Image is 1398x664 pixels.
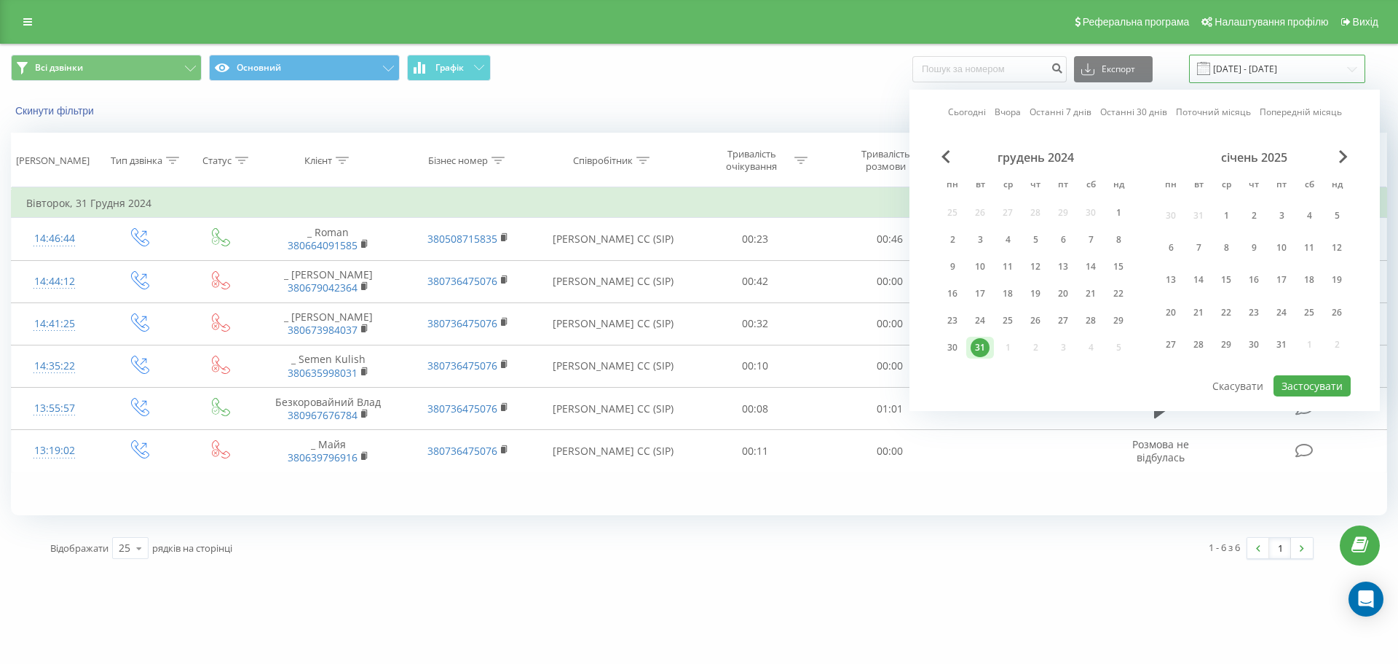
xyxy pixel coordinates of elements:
[1105,283,1132,305] div: нд 22 груд 2024 р.
[994,229,1022,251] div: ср 4 груд 2024 р.
[1074,56,1153,82] button: Експорт
[258,388,398,430] td: Безкоровайний Влад
[1109,203,1128,222] div: 1
[1300,238,1319,257] div: 11
[1244,303,1263,322] div: 23
[1300,206,1319,225] div: 4
[939,229,966,251] div: пн 2 груд 2024 р.
[1240,202,1268,229] div: чт 2 січ 2025 р.
[1268,267,1295,294] div: пт 17 січ 2025 р.
[26,437,83,465] div: 13:19:02
[1295,299,1323,326] div: сб 25 січ 2025 р.
[1077,283,1105,305] div: сб 21 груд 2024 р.
[427,316,497,330] a: 380736475076
[1327,238,1346,257] div: 12
[822,218,956,260] td: 00:46
[1157,150,1351,165] div: січень 2025
[26,394,83,423] div: 13:55:57
[1105,202,1132,224] div: нд 1 груд 2024 р.
[1212,202,1240,229] div: ср 1 січ 2025 р.
[994,283,1022,305] div: ср 18 груд 2024 р.
[941,150,950,163] span: Previous Month
[1323,234,1351,261] div: нд 12 січ 2025 р.
[1052,175,1074,197] abbr: п’ятниця
[971,284,990,303] div: 17
[1107,175,1129,197] abbr: неділя
[1268,299,1295,326] div: пт 24 січ 2025 р.
[1240,234,1268,261] div: чт 9 січ 2025 р.
[1204,375,1271,397] button: Скасувати
[1212,299,1240,326] div: ср 22 січ 2025 р.
[948,105,986,119] a: Сьогодні
[1217,303,1236,322] div: 22
[35,62,83,74] span: Всі дзвінки
[1272,335,1291,354] div: 31
[288,323,358,337] a: 380673984037
[1049,283,1077,305] div: пт 20 груд 2024 р.
[1054,284,1073,303] div: 20
[258,345,398,387] td: _ Semen Kulish
[1212,332,1240,359] div: ср 29 січ 2025 р.
[1272,206,1291,225] div: 3
[1022,310,1049,332] div: чт 26 груд 2024 р.
[1323,267,1351,294] div: нд 19 січ 2025 р.
[713,148,791,173] div: Тривалість очікування
[428,155,488,167] div: Бізнес номер
[943,230,962,249] div: 2
[998,230,1017,249] div: 4
[1295,202,1323,229] div: сб 4 січ 2025 р.
[1295,234,1323,261] div: сб 11 січ 2025 р.
[1185,332,1212,359] div: вт 28 січ 2025 р.
[1300,270,1319,289] div: 18
[288,238,358,252] a: 380664091585
[1081,284,1100,303] div: 21
[1212,234,1240,261] div: ср 8 січ 2025 р.
[1026,284,1045,303] div: 19
[1189,270,1208,289] div: 14
[1189,303,1208,322] div: 21
[1049,229,1077,251] div: пт 6 груд 2024 р.
[1022,283,1049,305] div: чт 19 груд 2024 р.
[1109,311,1128,330] div: 29
[1081,257,1100,276] div: 14
[1243,175,1265,197] abbr: четвер
[111,155,162,167] div: Тип дзвінка
[969,175,991,197] abbr: вівторок
[847,148,925,173] div: Тривалість розмови
[1109,284,1128,303] div: 22
[1244,206,1263,225] div: 2
[688,345,822,387] td: 00:10
[688,260,822,302] td: 00:42
[998,284,1017,303] div: 18
[1077,310,1105,332] div: сб 28 груд 2024 р.
[1100,105,1167,119] a: Останні 30 днів
[288,366,358,380] a: 380635998031
[1132,437,1189,464] span: Розмова не відбулась
[1189,335,1208,354] div: 28
[822,345,956,387] td: 00:00
[304,155,332,167] div: Клієнт
[11,104,101,117] button: Скинути фільтри
[943,257,962,276] div: 9
[1157,299,1185,326] div: пн 20 січ 2025 р.
[537,218,688,260] td: [PERSON_NAME] CC (SIP)
[1026,230,1045,249] div: 5
[537,302,688,345] td: [PERSON_NAME] CC (SIP)
[288,408,358,422] a: 380967676784
[152,542,232,555] span: рядків на сторінці
[1189,238,1208,257] div: 7
[966,229,994,251] div: вт 3 груд 2024 р.
[1217,206,1236,225] div: 1
[1176,105,1251,119] a: Поточний місяць
[1185,267,1212,294] div: вт 14 січ 2025 р.
[1209,540,1240,555] div: 1 - 6 з 6
[26,224,83,253] div: 14:46:44
[1295,267,1323,294] div: сб 18 січ 2025 р.
[995,105,1021,119] a: Вчора
[537,388,688,430] td: [PERSON_NAME] CC (SIP)
[688,430,822,472] td: 00:11
[26,352,83,380] div: 14:35:22
[16,155,90,167] div: [PERSON_NAME]
[939,283,966,305] div: пн 16 груд 2024 р.
[1240,267,1268,294] div: чт 16 січ 2025 р.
